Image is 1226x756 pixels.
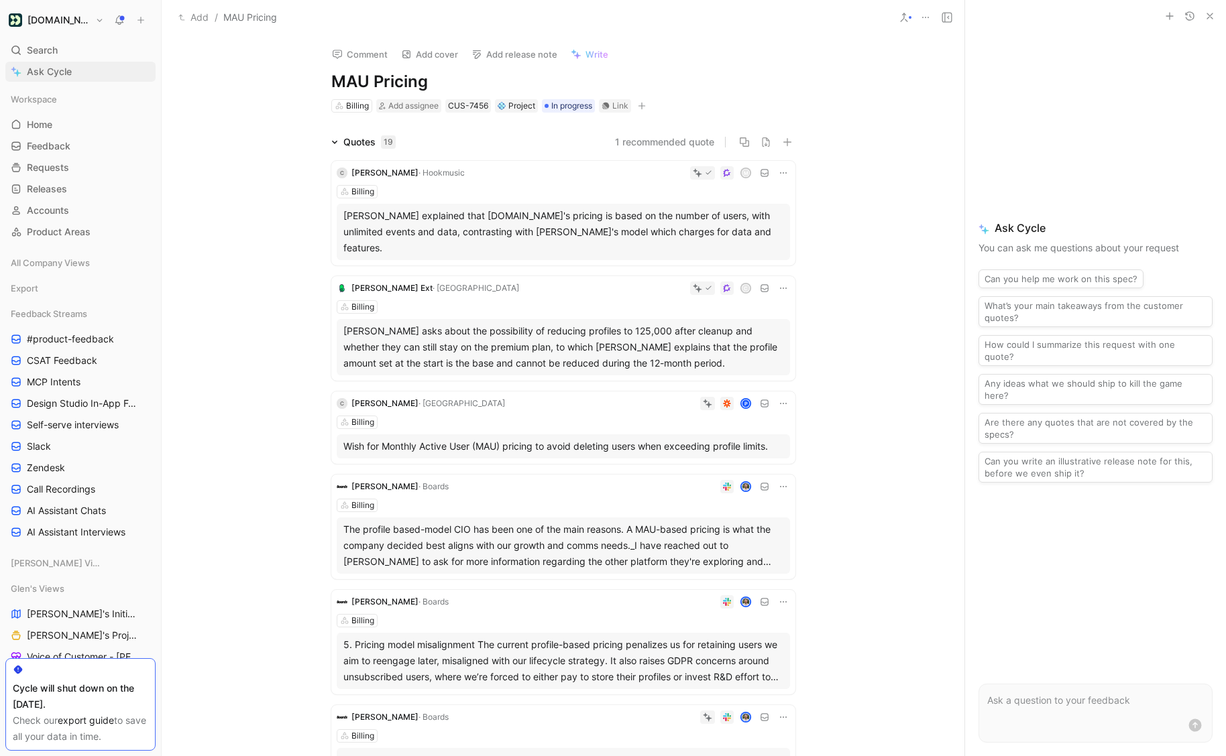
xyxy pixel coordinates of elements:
button: Can you help me work on this spec? [979,269,1144,288]
div: [PERSON_NAME] explained that [DOMAIN_NAME]'s pricing is based on the number of users, with unlimi... [343,208,783,256]
a: [PERSON_NAME]'s Initiatives [5,604,156,624]
a: Self-serve interviews [5,415,156,435]
span: Design Studio In-App Feedback [27,397,140,410]
div: C [337,398,347,409]
h1: [DOMAIN_NAME] [27,14,90,26]
div: [PERSON_NAME] Views [5,553,156,577]
div: Billing [351,729,374,743]
a: AI Assistant Chats [5,501,156,521]
div: Glen's Views[PERSON_NAME]'s Initiatives[PERSON_NAME]'s ProjectsVoice of Customer - [PERSON_NAME]F... [5,578,156,753]
span: Glen's Views [11,582,64,595]
div: Billing [351,614,374,627]
span: MAU Pricing [223,9,277,25]
span: Write [586,48,608,60]
a: Requests [5,157,156,178]
div: Billing [346,99,369,113]
span: Feedback [27,139,70,153]
div: 💠Project [495,99,538,113]
div: 5. Pricing model misalignment The current profile-based pricing penalizes us for retaining users ... [343,637,783,685]
div: The profile based-model CIO has been one of the main reasons. A MAU-based pricing is what the com... [343,521,783,570]
span: Requests [27,161,69,174]
img: avatar [741,712,750,721]
span: Releases [27,182,67,196]
a: Feedback [5,136,156,156]
div: Billing [351,416,374,429]
div: Wish for Monthly Active User (MAU) pricing to avoid deleting users when exceeding profile limits. [343,438,783,454]
span: In progress [551,99,592,113]
img: logo [337,481,347,492]
span: Accounts [27,204,69,217]
span: Add assignee [388,101,439,111]
span: Workspace [11,92,57,106]
a: Accounts [5,200,156,220]
button: 1 recommended quote [615,134,714,150]
div: CUS-7456 [448,99,488,113]
button: Are there any quotes that are not covered by the specs? [979,413,1213,444]
div: M [741,168,750,177]
a: Voice of Customer - [PERSON_NAME] [5,647,156,667]
a: [PERSON_NAME]'s Projects [5,625,156,645]
button: Write [565,45,614,64]
a: Releases [5,179,156,199]
img: 💠 [498,102,506,110]
a: Ask Cycle [5,62,156,82]
div: Link [612,99,628,113]
span: AI Assistant Chats [27,504,106,517]
span: [PERSON_NAME]'s Projects [27,629,138,642]
span: All Company Views [11,256,90,269]
div: Export [5,278,156,302]
span: Home [27,118,52,131]
a: CSAT Feedback [5,351,156,371]
span: Export [11,281,38,295]
div: Export [5,278,156,298]
a: Slack [5,436,156,456]
button: How could I summarize this request with one quote? [979,335,1213,366]
span: · Hookmusic [419,168,465,178]
span: Ask Cycle [27,64,72,80]
div: Feedback Streams [5,304,156,324]
span: / [215,9,218,25]
img: avatar [741,482,750,491]
button: What’s your main takeaways from the customer quotes? [979,296,1213,327]
span: [PERSON_NAME] [351,481,419,491]
div: Search [5,40,156,60]
span: CSAT Feedback [27,354,97,367]
button: Add release note [465,45,563,64]
div: Project [498,99,535,113]
div: [PERSON_NAME] Views [5,553,156,573]
div: All Company Views [5,253,156,277]
div: Cycle will shut down on the [DATE]. [13,680,148,712]
div: Quotes [343,134,396,150]
a: Zendesk [5,458,156,478]
div: Billing [351,300,374,314]
div: Billing [351,185,374,198]
div: Quotes19 [326,134,401,150]
span: Voice of Customer - [PERSON_NAME] [27,650,141,664]
span: [PERSON_NAME] [351,712,419,722]
a: export guide [58,714,114,726]
div: Workspace [5,89,156,109]
div: C [337,168,347,178]
span: · [GEOGRAPHIC_DATA] [419,398,505,408]
button: Add [175,9,212,25]
span: Ask Cycle [979,220,1213,236]
p: You can ask me questions about your request [979,240,1213,256]
div: In progress [542,99,595,113]
span: · Boards [419,481,449,491]
button: Any ideas what we should ship to kill the game here? [979,374,1213,405]
span: Zendesk [27,461,65,475]
span: Search [27,42,58,58]
span: · Boards [419,712,449,722]
a: Design Studio In-App Feedback [5,393,156,414]
span: Product Areas [27,225,91,239]
div: [PERSON_NAME] asks about the possibility of reducing profiles to 125,000 after cleanup and whethe... [343,323,783,371]
button: Comment [326,45,394,64]
div: Billing [351,499,374,512]
a: MCP Intents [5,372,156,392]
span: Slack [27,440,51,453]
a: Product Areas [5,222,156,242]
div: Feedback Streams#product-feedbackCSAT FeedbackMCP IntentsDesign Studio In-App FeedbackSelf-serve ... [5,304,156,542]
div: All Company Views [5,253,156,273]
div: Glen's Views [5,578,156,598]
img: logo [337,283,347,294]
